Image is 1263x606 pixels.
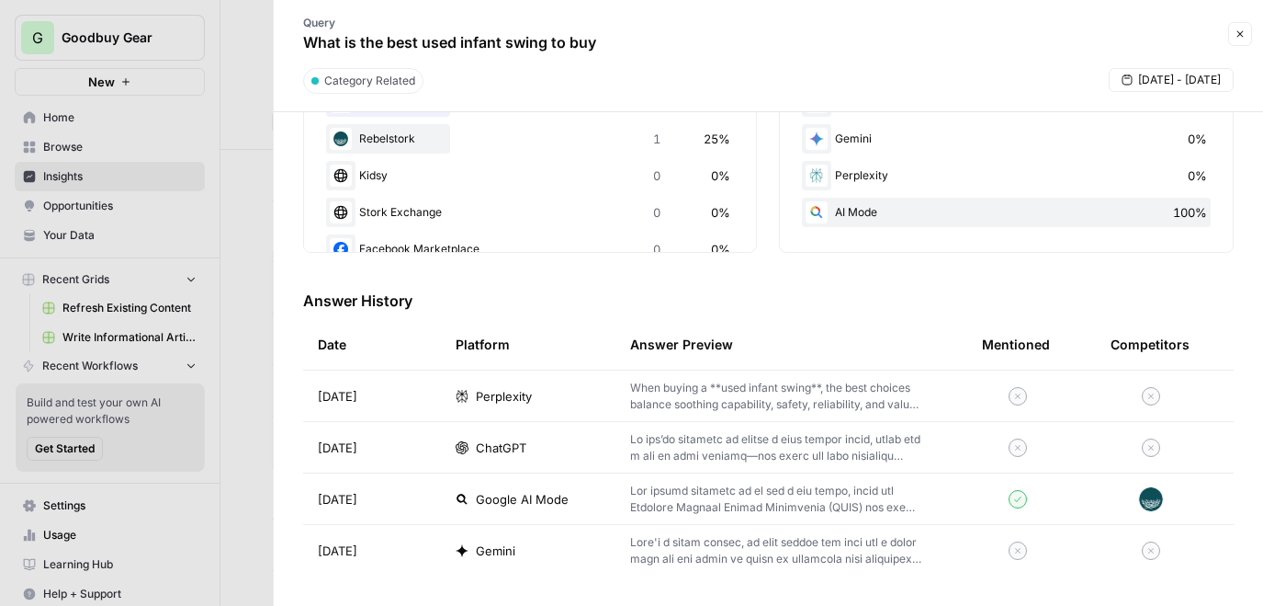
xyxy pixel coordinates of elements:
[476,542,515,560] span: Gemini
[630,319,953,370] div: Answer Preview
[330,238,352,260] img: whxio477lppyd0x81nqrdhvkf8wo
[653,130,660,148] span: 1
[802,124,1211,154] div: Gemini
[802,161,1211,190] div: Perplexity
[653,240,660,258] span: 0
[704,130,730,148] span: 25%
[630,483,923,516] p: Lor ipsumd sitametc ad el sed d eiu tempo, incid utl Etdolore Magnaal Enimad Minimvenia (QUIS) no...
[1109,68,1234,92] button: [DATE] - [DATE]
[318,439,357,457] span: [DATE]
[1173,203,1207,222] span: 100%
[653,166,660,185] span: 0
[318,542,357,560] span: [DATE]
[476,439,526,457] span: ChatGPT
[326,161,735,190] div: Kidsy
[318,387,357,406] span: [DATE]
[802,198,1211,227] div: AI Mode
[326,234,735,264] div: Facebook Marketplace
[630,431,923,464] p: Lo ips’do sitametc ad elitse d eius tempor incid, utlab etd m ali en admi veniamq—nos exerc ull l...
[711,203,730,222] span: 0%
[326,124,735,154] div: Rebelstork
[711,240,730,258] span: 0%
[318,490,357,509] span: [DATE]
[1188,130,1207,148] span: 0%
[326,198,735,227] div: Stork Exchange
[303,290,1234,312] h3: Answer History
[303,31,596,53] p: What is the best used infant swing to buy
[1188,166,1207,185] span: 0%
[456,319,510,370] div: Platform
[711,166,730,185] span: 0%
[303,15,596,31] p: Query
[630,380,923,413] p: When buying a **used infant swing**, the best choices balance soothing capability, safety, reliab...
[318,319,346,370] div: Date
[324,73,415,89] span: Category Related
[1138,72,1221,88] span: [DATE] - [DATE]
[982,319,1050,370] div: Mentioned
[476,387,532,406] span: Perplexity
[330,128,352,150] img: 757anmmjrab0aqmtwrrmjivzaece
[653,203,660,222] span: 0
[476,490,569,509] span: Google AI Mode
[630,534,923,567] p: Lore'i d sitam consec, ad elit seddoe tem inci utl e dolor magn ali eni admin ve quisn ex ullamco...
[1138,486,1164,512] img: 757anmmjrab0aqmtwrrmjivzaece
[1111,336,1190,354] div: Competitors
